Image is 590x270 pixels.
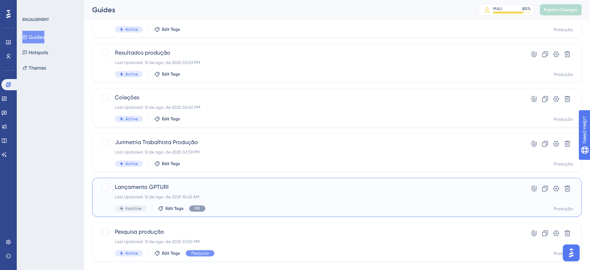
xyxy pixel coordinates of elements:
span: Inactive [125,206,141,211]
button: Edit Tags [154,250,180,256]
span: Active [125,161,138,166]
span: Jurimetria Trabalhista Produção [115,138,503,147]
div: Last Updated: 12 de ago. de 2025 02:59 PM [115,149,503,155]
button: Hotspots [22,46,48,59]
div: Produção [554,116,573,122]
span: Need Help? [16,2,44,10]
button: Edit Tags [154,71,180,77]
div: MAU [493,6,502,12]
button: Edit Tags [158,206,184,211]
span: Active [125,27,138,32]
span: Edit Tags [165,206,184,211]
button: Publish Changes [540,4,582,15]
div: ENGAGEMENT [22,17,49,22]
span: Edit Tags [162,116,180,122]
span: Edit Tags [162,161,180,166]
div: Guides [92,5,461,15]
span: PR [195,206,200,211]
iframe: UserGuiding AI Assistant Launcher [561,242,582,263]
div: Produção [554,206,573,212]
div: Produção [554,251,573,256]
span: Pesquisa produção [115,228,503,236]
span: Lançamento GPTURI [115,183,503,191]
div: Produção [554,72,573,77]
span: Resultados produção [115,49,503,57]
span: Publish Changes [544,7,577,13]
span: Edit Tags [162,27,180,32]
span: Coleções [115,93,503,102]
span: Active [125,71,138,77]
div: Last Updated: 12 de ago. de 2025 03:03 PM [115,60,503,65]
button: Edit Tags [154,27,180,32]
span: Edit Tags [162,71,180,77]
button: Themes [22,62,46,74]
div: Last Updated: 12 de ago. de 2025 10:42 AM [115,194,503,200]
div: Last Updated: 12 de ago. de 2025 01:50 PM [115,239,503,244]
div: Produção [554,161,573,167]
span: Active [125,250,138,256]
span: Active [125,116,138,122]
button: Guides [22,31,44,43]
div: Last Updated: 12 de ago. de 2025 02:40 PM [115,105,503,110]
button: Edit Tags [154,116,180,122]
span: Pesquisa [191,250,209,256]
span: Edit Tags [162,250,180,256]
div: Produção [554,27,573,33]
div: 80 % [522,6,531,12]
button: Edit Tags [154,161,180,166]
